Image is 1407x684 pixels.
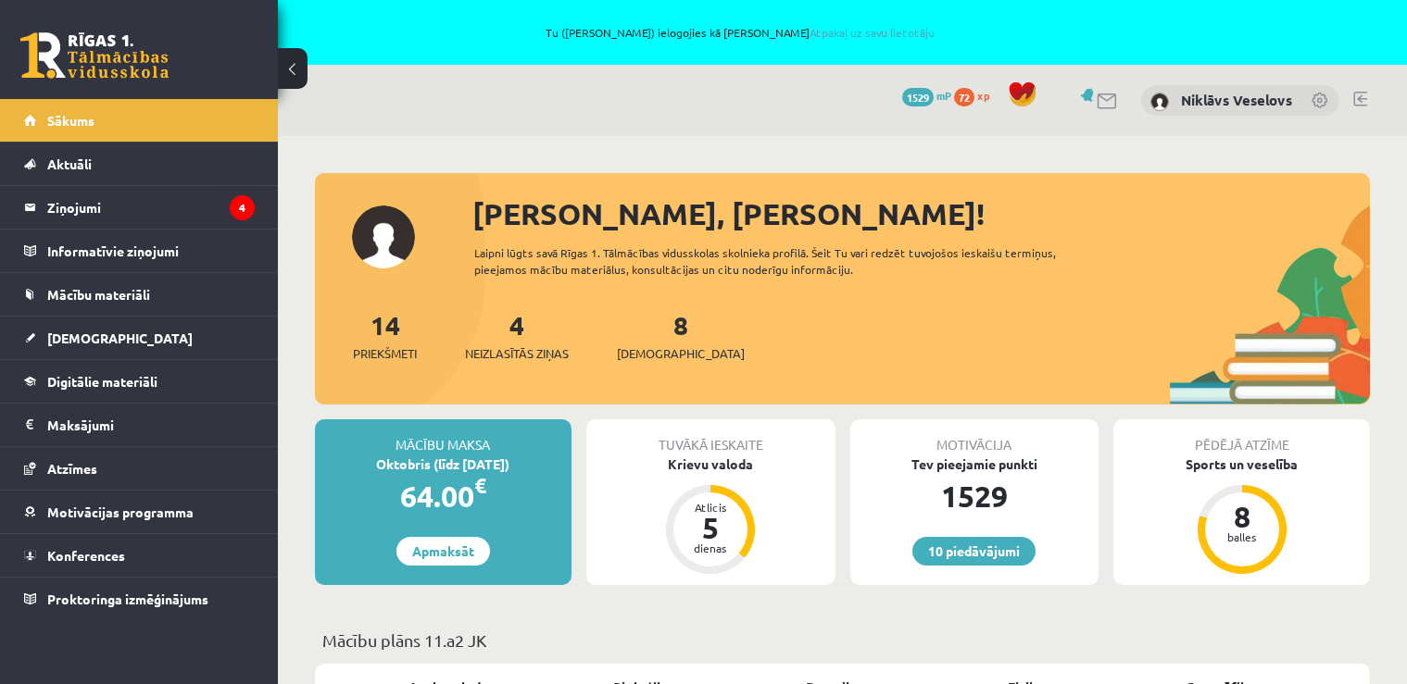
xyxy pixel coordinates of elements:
a: 4Neizlasītās ziņas [465,308,569,363]
a: 8[DEMOGRAPHIC_DATA] [617,308,745,363]
a: Konferences [24,534,255,577]
a: Proktoringa izmēģinājums [24,578,255,620]
img: Niklāvs Veselovs [1150,93,1169,111]
div: 5 [683,513,738,542]
div: Motivācija [850,419,1099,454]
span: Digitālie materiāli [47,373,157,390]
a: Atpakaļ uz savu lietotāju [810,25,935,40]
span: Sākums [47,112,94,129]
div: Pēdējā atzīme [1113,419,1370,454]
span: Konferences [47,547,125,564]
a: Maksājumi [24,404,255,446]
span: Proktoringa izmēģinājums [47,591,208,607]
div: Mācību maksa [315,419,572,454]
a: Ziņojumi4 [24,186,255,229]
span: € [474,472,486,499]
span: Aktuāli [47,155,92,172]
a: Digitālie materiāli [24,360,255,403]
a: Mācību materiāli [24,273,255,316]
legend: Ziņojumi [47,186,255,229]
span: Priekšmeti [353,344,417,363]
a: Atzīmes [24,447,255,490]
div: Tuvākā ieskaite [586,419,835,454]
span: Motivācijas programma [47,504,194,520]
div: [PERSON_NAME], [PERSON_NAME]! [472,192,1370,236]
span: xp [977,88,989,103]
div: Oktobris (līdz [DATE]) [315,454,572,474]
a: Krievu valoda Atlicis 5 dienas [586,454,835,577]
a: Sports un veselība 8 balles [1113,454,1370,577]
a: Aktuāli [24,143,255,185]
a: Niklāvs Veselovs [1181,91,1292,109]
a: Informatīvie ziņojumi [24,230,255,272]
div: Krievu valoda [586,454,835,474]
i: 4 [230,195,255,220]
legend: Maksājumi [47,404,255,446]
div: Sports un veselība [1113,454,1370,474]
div: 8 [1214,502,1270,531]
span: 1529 [902,88,934,106]
div: dienas [683,542,738,553]
span: 72 [954,88,974,106]
span: Atzīmes [47,460,97,477]
legend: Informatīvie ziņojumi [47,230,255,272]
span: mP [936,88,951,103]
p: Mācību plāns 11.a2 JK [322,628,1363,653]
span: [DEMOGRAPHIC_DATA] [617,344,745,363]
a: 72 xp [954,88,999,103]
a: 10 piedāvājumi [912,537,1036,566]
div: 64.00 [315,474,572,518]
div: Atlicis [683,502,738,513]
a: Apmaksāt [396,537,490,566]
span: [DEMOGRAPHIC_DATA] [47,330,193,346]
div: Tev pieejamie punkti [850,454,1099,474]
a: 14Priekšmeti [353,308,417,363]
span: Tu ([PERSON_NAME]) ielogojies kā [PERSON_NAME] [213,27,1266,38]
span: Neizlasītās ziņas [465,344,569,363]
a: Rīgas 1. Tālmācības vidusskola [20,32,169,79]
a: Motivācijas programma [24,491,255,533]
span: Mācību materiāli [47,286,150,303]
a: [DEMOGRAPHIC_DATA] [24,317,255,359]
a: Sākums [24,99,255,142]
div: 1529 [850,474,1099,518]
div: Laipni lūgts savā Rīgas 1. Tālmācības vidusskolas skolnieka profilā. Šeit Tu vari redzēt tuvojošo... [474,244,1107,278]
div: balles [1214,531,1270,542]
a: 1529 mP [902,88,951,103]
